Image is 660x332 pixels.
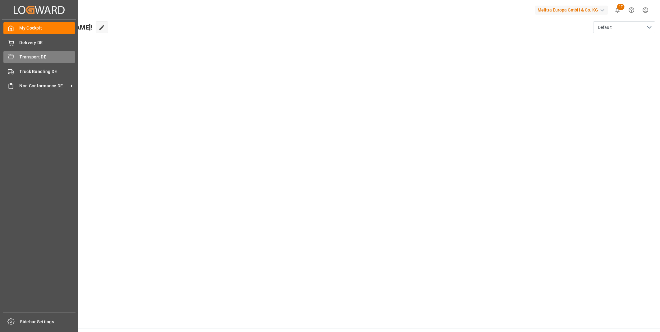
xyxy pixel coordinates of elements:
div: Melitta Europa GmbH & Co. KG [535,6,608,15]
span: Default [598,24,612,31]
button: Melitta Europa GmbH & Co. KG [535,4,611,16]
span: Delivery DE [20,39,75,46]
span: My Cockpit [20,25,75,31]
a: Truck Bundling DE [3,65,75,77]
span: Truck Bundling DE [20,68,75,75]
a: Transport DE [3,51,75,63]
span: Non Conformance DE [20,83,69,89]
a: My Cockpit [3,22,75,34]
button: Help Center [625,3,639,17]
span: Transport DE [20,54,75,60]
button: show 17 new notifications [611,3,625,17]
a: Delivery DE [3,36,75,48]
button: open menu [593,21,655,33]
span: Sidebar Settings [20,319,76,325]
span: Hello [PERSON_NAME]! [26,21,93,33]
span: 17 [617,4,625,10]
